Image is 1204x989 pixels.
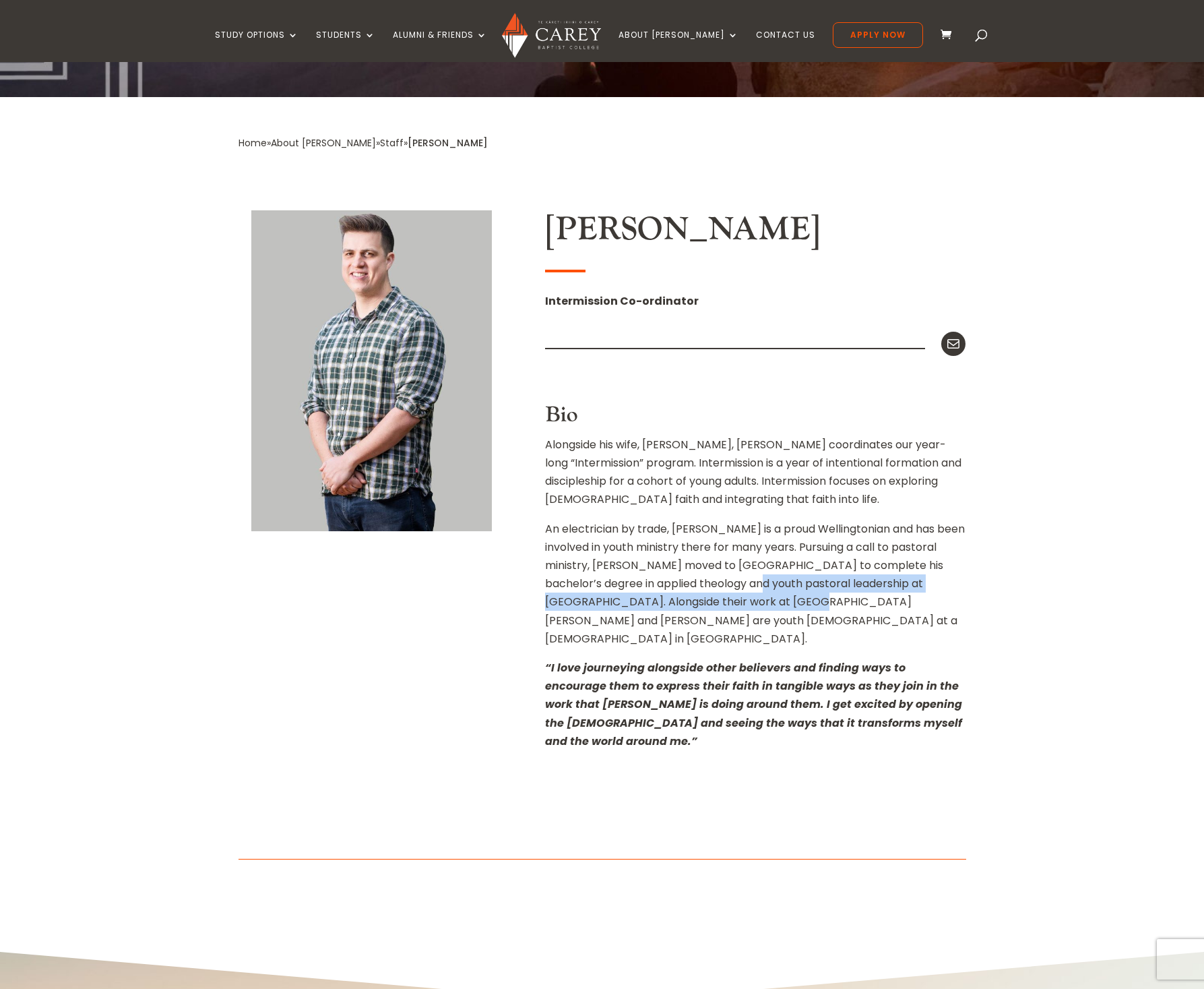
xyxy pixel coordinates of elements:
a: Home [239,136,267,150]
p: Alongside his wife, [PERSON_NAME], [PERSON_NAME] coordinates our year-long “Intermission” program... [545,436,965,520]
strong: Intermission Co-ordinator [545,293,699,309]
em: “I love journeying alongside other believers and finding ways to encourage them to express their ... [545,660,962,749]
img: Carey Baptist College [502,13,601,58]
a: Students [316,30,375,62]
p: An electrician by trade, [PERSON_NAME] is a proud Wellingtonian and has been involved in youth mi... [545,520,965,659]
a: Contact Us [756,30,815,62]
a: About [PERSON_NAME] [271,136,376,150]
img: Daniel Cuttriss_600x800 [251,210,492,531]
a: About [PERSON_NAME] [619,30,738,62]
a: Alumni & Friends [393,30,487,62]
a: Study Options [215,30,298,62]
a: Staff [380,136,404,150]
h2: [PERSON_NAME] [545,210,965,256]
div: » » » [239,134,408,152]
h3: Bio [545,402,965,435]
a: Apply Now [833,22,923,48]
div: [PERSON_NAME] [408,134,488,152]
